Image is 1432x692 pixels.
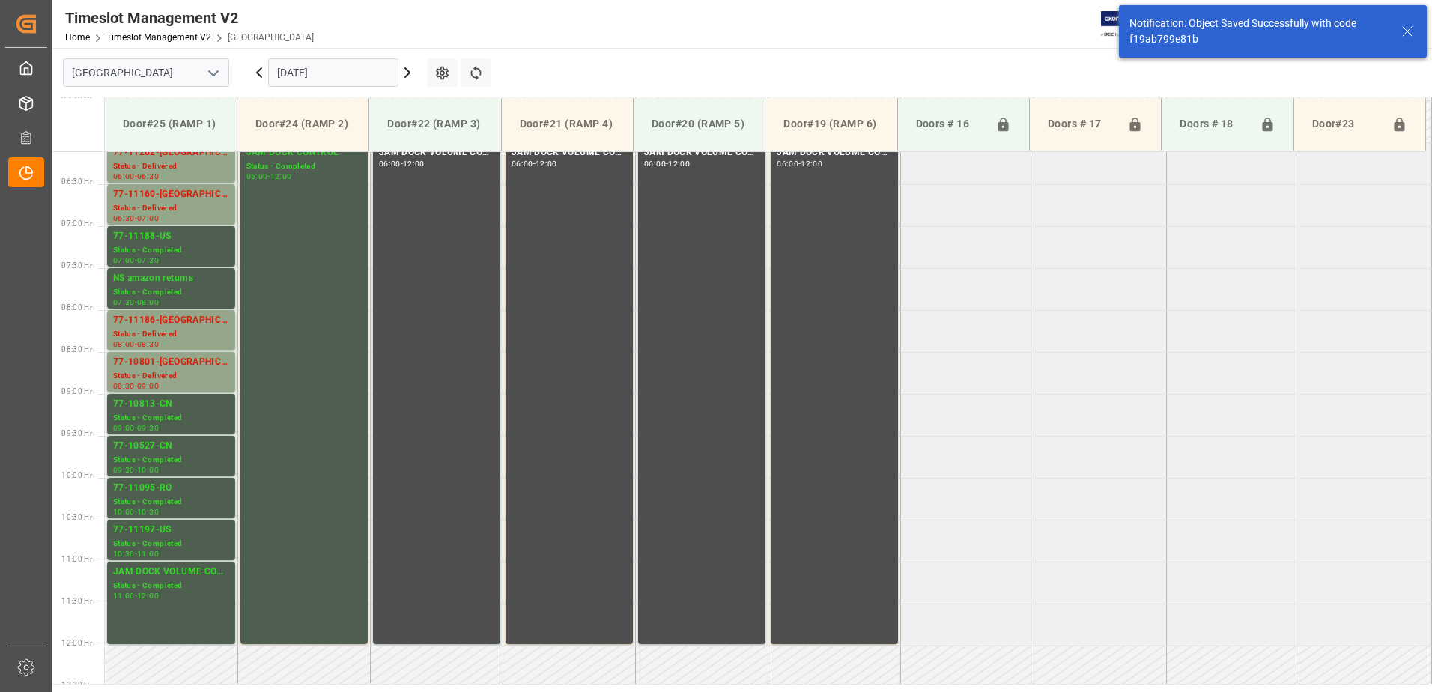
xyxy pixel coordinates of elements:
[135,299,137,306] div: -
[113,580,229,592] div: Status - Completed
[137,299,159,306] div: 08:00
[65,32,90,43] a: Home
[135,215,137,222] div: -
[61,513,92,521] span: 10:30 Hr
[113,160,229,173] div: Status - Delivered
[268,58,398,87] input: DD.MM.YYYY
[644,160,666,167] div: 06:00
[113,425,135,431] div: 09:00
[135,257,137,264] div: -
[113,202,229,215] div: Status - Delivered
[113,355,229,370] div: 77-10801-[GEOGRAPHIC_DATA]
[113,509,135,515] div: 10:00
[135,467,137,473] div: -
[137,215,159,222] div: 07:00
[113,412,229,425] div: Status - Completed
[61,429,92,437] span: 09:30 Hr
[514,110,621,138] div: Door#21 (RAMP 4)
[246,145,362,160] div: JAM DOCK CONTROL
[403,160,425,167] div: 12:00
[113,565,229,580] div: JAM DOCK VOLUME CONTROL
[113,481,229,496] div: 77-11095-RO
[113,523,229,538] div: 77-11197-US
[113,370,229,383] div: Status - Delivered
[113,341,135,347] div: 08:00
[644,145,759,160] div: JAM DOCK VOLUME CONTROL
[379,160,401,167] div: 06:00
[61,471,92,479] span: 10:00 Hr
[533,160,536,167] div: -
[1129,16,1387,47] div: Notification: Object Saved Successfully with code f19ab799e81b
[135,341,137,347] div: -
[137,173,159,180] div: 06:30
[106,32,211,43] a: Timeslot Management V2
[63,58,229,87] input: Type to search/select
[113,257,135,264] div: 07:00
[777,110,885,138] div: Door#19 (RAMP 6)
[135,173,137,180] div: -
[113,271,229,286] div: NS amazon returns
[113,286,229,299] div: Status - Completed
[135,509,137,515] div: -
[135,592,137,599] div: -
[113,383,135,389] div: 08:30
[512,160,533,167] div: 06:00
[61,345,92,353] span: 08:30 Hr
[246,173,268,180] div: 06:00
[113,145,229,160] div: 77-11202-[GEOGRAPHIC_DATA]
[1042,110,1121,139] div: Doors # 17
[801,160,822,167] div: 12:00
[137,467,159,473] div: 10:00
[536,160,557,167] div: 12:00
[113,187,229,202] div: 77-11160-[GEOGRAPHIC_DATA]
[113,229,229,244] div: 77-11188-US
[135,550,137,557] div: -
[61,555,92,563] span: 11:00 Hr
[113,299,135,306] div: 07:30
[61,303,92,312] span: 08:00 Hr
[113,328,229,341] div: Status - Delivered
[666,160,668,167] div: -
[201,61,224,85] button: open menu
[137,509,159,515] div: 10:30
[267,173,270,180] div: -
[137,341,159,347] div: 08:30
[249,110,357,138] div: Door#24 (RAMP 2)
[117,110,225,138] div: Door#25 (RAMP 1)
[61,261,92,270] span: 07:30 Hr
[137,425,159,431] div: 09:30
[61,597,92,605] span: 11:30 Hr
[113,496,229,509] div: Status - Completed
[113,244,229,257] div: Status - Completed
[61,387,92,395] span: 09:00 Hr
[910,110,989,139] div: Doors # 16
[113,173,135,180] div: 06:00
[137,383,159,389] div: 09:00
[113,454,229,467] div: Status - Completed
[113,550,135,557] div: 10:30
[135,383,137,389] div: -
[777,160,798,167] div: 06:00
[379,145,494,160] div: JAM DOCK VOLUME CONTROL
[113,439,229,454] div: 77-10527-CN
[113,467,135,473] div: 09:30
[1174,110,1253,139] div: Doors # 18
[61,681,92,689] span: 12:30 Hr
[113,215,135,222] div: 06:30
[646,110,753,138] div: Door#20 (RAMP 5)
[113,397,229,412] div: 77-10813-CN
[137,592,159,599] div: 12:00
[777,145,892,160] div: JAM DOCK VOLUME CONTROL
[61,639,92,647] span: 12:00 Hr
[113,313,229,328] div: 77-11186-[GEOGRAPHIC_DATA]
[137,550,159,557] div: 11:00
[270,173,292,180] div: 12:00
[135,425,137,431] div: -
[1101,11,1153,37] img: Exertis%20JAM%20-%20Email%20Logo.jpg_1722504956.jpg
[246,160,362,173] div: Status - Completed
[113,538,229,550] div: Status - Completed
[137,257,159,264] div: 07:30
[798,160,801,167] div: -
[113,592,135,599] div: 11:00
[401,160,403,167] div: -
